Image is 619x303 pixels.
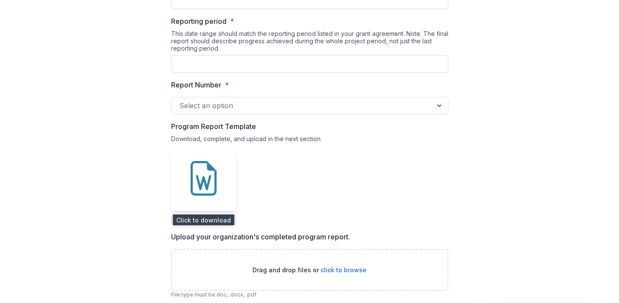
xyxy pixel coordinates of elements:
p: Report Number [171,80,221,90]
p: Reporting period [171,16,227,26]
p: Upload your organization's completed program report. [171,232,350,242]
p: Drag and drop files or [253,265,366,274]
p: File type must be .doc, .docx, .pdf [171,291,448,299]
span: Program Report Template for Temelio.docx [175,216,232,223]
p: Program Report Template [171,121,256,132]
div: Download, complete, and upload in the next section. [171,135,448,146]
span: click to browse [321,266,366,274]
div: This date range should match the reporting period listed in your grant agreement. Note: The final... [171,30,448,55]
div: Program Report Template for Temelio.docx [171,146,236,225]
